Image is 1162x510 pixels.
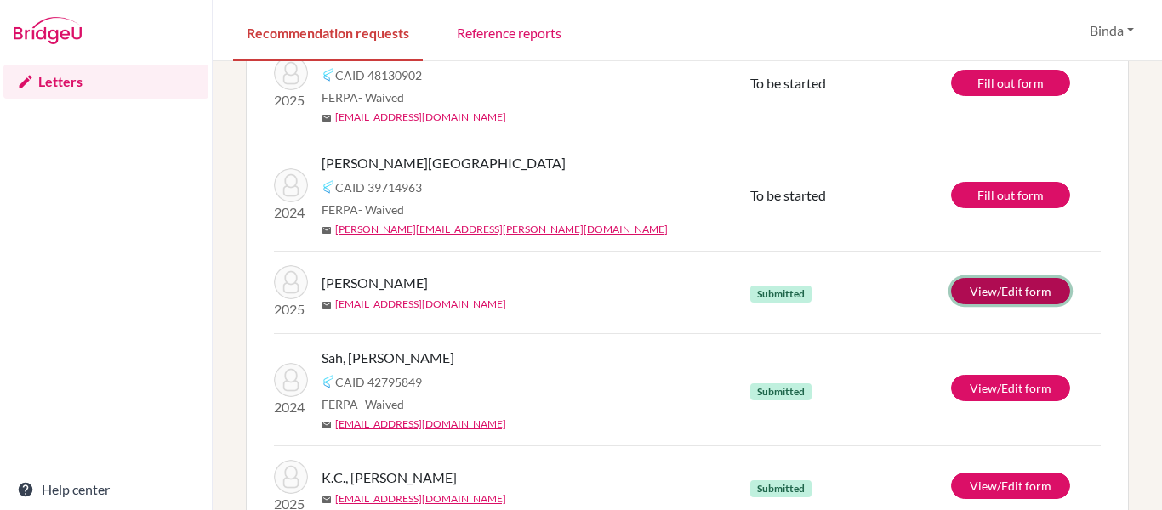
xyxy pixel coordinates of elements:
[3,473,208,507] a: Help center
[274,202,308,223] p: 2024
[750,383,812,400] span: Submitted
[750,187,826,203] span: To be started
[322,88,404,106] span: FERPA
[322,300,332,310] span: mail
[335,222,668,237] a: [PERSON_NAME][EMAIL_ADDRESS][PERSON_NAME][DOMAIN_NAME]
[274,90,308,110] p: 2025
[322,273,428,293] span: [PERSON_NAME]
[335,66,422,84] span: CAID 48130902
[322,180,335,194] img: Common App logo
[750,286,812,303] span: Submitted
[951,182,1070,208] a: Fill out form
[322,68,335,82] img: Common App logo
[1082,14,1142,47] button: Binda
[322,348,454,368] span: Sah, [PERSON_NAME]
[274,460,308,494] img: K.C., Nischal
[951,375,1070,401] a: View/Edit form
[274,299,308,320] p: 2025
[322,467,457,488] span: K.C., [PERSON_NAME]
[335,491,506,507] a: [EMAIL_ADDRESS][DOMAIN_NAME]
[322,375,335,388] img: Common App logo
[358,202,404,217] span: - Waived
[335,110,506,125] a: [EMAIL_ADDRESS][DOMAIN_NAME]
[335,373,422,391] span: CAID 42795849
[322,395,404,413] span: FERPA
[951,278,1070,304] a: View/Edit form
[322,225,332,235] span: mail
[750,480,812,497] span: Submitted
[322,495,332,505] span: mail
[358,397,404,411] span: - Waived
[322,153,566,173] span: [PERSON_NAME][GEOGRAPHIC_DATA]
[335,178,422,196] span: CAID 39714963
[233,3,423,61] a: Recommendation requests
[951,70,1070,96] a: Fill out form
[322,420,332,430] span: mail
[14,17,82,44] img: Bridge-U
[750,75,826,91] span: To be started
[3,65,208,99] a: Letters
[274,363,308,397] img: Sah, Rohan Prasad
[358,90,404,105] span: - Waived
[443,3,575,61] a: Reference reports
[322,113,332,123] span: mail
[274,56,308,90] img: Batas, Hardik
[274,265,308,299] img: Khanal, Safal
[322,201,404,218] span: FERPA
[274,168,308,202] img: Khadka, Manavi
[951,473,1070,499] a: View/Edit form
[335,416,506,432] a: [EMAIL_ADDRESS][DOMAIN_NAME]
[335,297,506,312] a: [EMAIL_ADDRESS][DOMAIN_NAME]
[274,397,308,417] p: 2024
